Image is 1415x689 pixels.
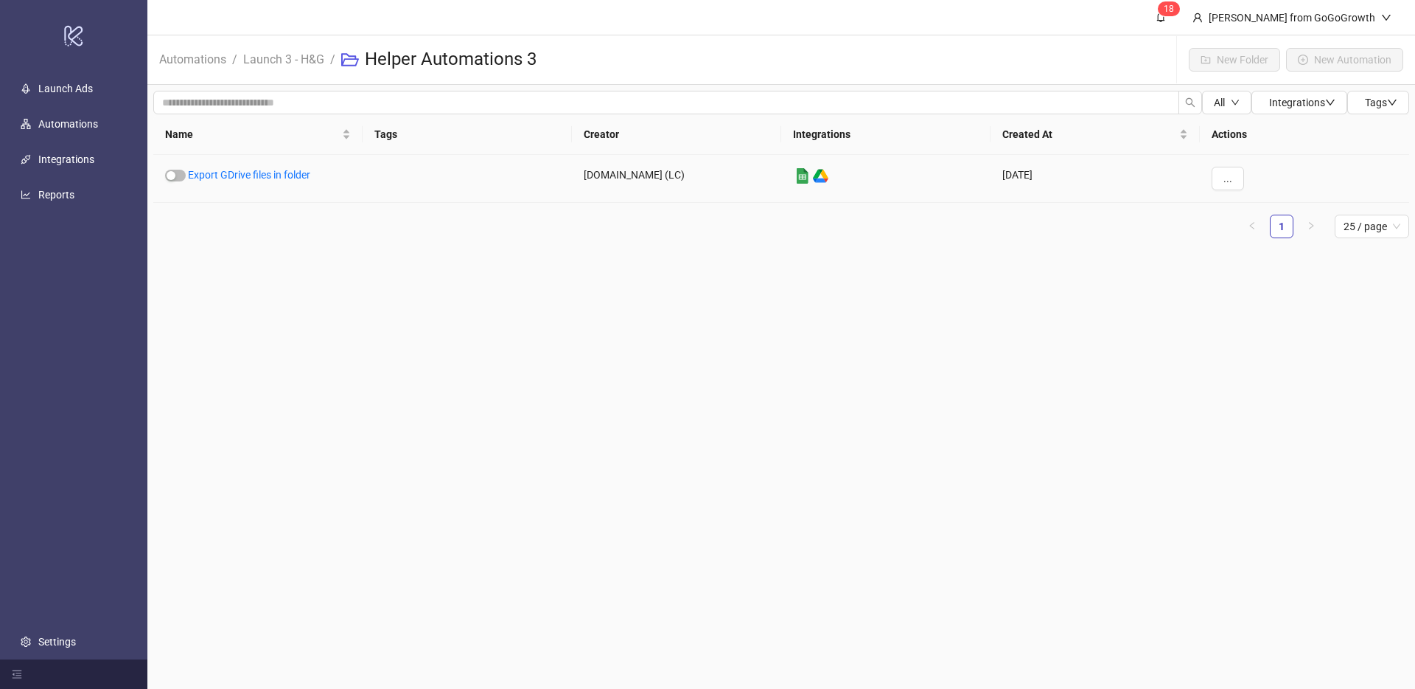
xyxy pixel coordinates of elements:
[1387,97,1397,108] span: down
[1214,97,1225,108] span: All
[1365,97,1397,108] span: Tags
[1299,215,1323,238] li: Next Page
[1185,97,1195,108] span: search
[572,155,781,203] div: [DOMAIN_NAME] (LC)
[1203,10,1381,26] div: [PERSON_NAME] from GoGoGrowth
[1335,215,1409,238] div: Page Size
[1381,13,1391,23] span: down
[1164,4,1169,14] span: 1
[1248,221,1257,230] span: left
[156,50,229,66] a: Automations
[38,189,74,201] a: Reports
[1002,126,1176,142] span: Created At
[38,83,93,94] a: Launch Ads
[1299,215,1323,238] button: right
[1223,173,1232,184] span: ...
[330,36,335,83] li: /
[1200,114,1409,155] th: Actions
[1325,97,1335,108] span: down
[781,114,990,155] th: Integrations
[1192,13,1203,23] span: user
[12,669,22,679] span: menu-fold
[153,114,363,155] th: Name
[1286,48,1403,72] button: New Automation
[1156,12,1166,22] span: bell
[1240,215,1264,238] button: left
[38,153,94,165] a: Integrations
[572,114,781,155] th: Creator
[1240,215,1264,238] li: Previous Page
[365,48,537,72] h3: Helper Automations 3
[188,169,310,181] a: Export GDrive files in folder
[990,114,1200,155] th: Created At
[1270,215,1293,238] li: 1
[341,51,359,69] span: folder-open
[1251,91,1347,114] button: Integrationsdown
[1271,215,1293,238] a: 1
[240,50,327,66] a: Launch 3 - H&G
[990,155,1200,203] div: [DATE]
[1158,1,1180,16] sup: 18
[232,36,237,83] li: /
[1202,91,1251,114] button: Alldown
[165,126,339,142] span: Name
[1231,98,1240,107] span: down
[1269,97,1335,108] span: Integrations
[363,114,572,155] th: Tags
[1344,215,1400,238] span: 25 / page
[1212,167,1244,190] button: ...
[1347,91,1409,114] button: Tagsdown
[1169,4,1174,14] span: 8
[1189,48,1280,72] button: New Folder
[1307,221,1316,230] span: right
[38,636,76,648] a: Settings
[38,118,98,130] a: Automations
